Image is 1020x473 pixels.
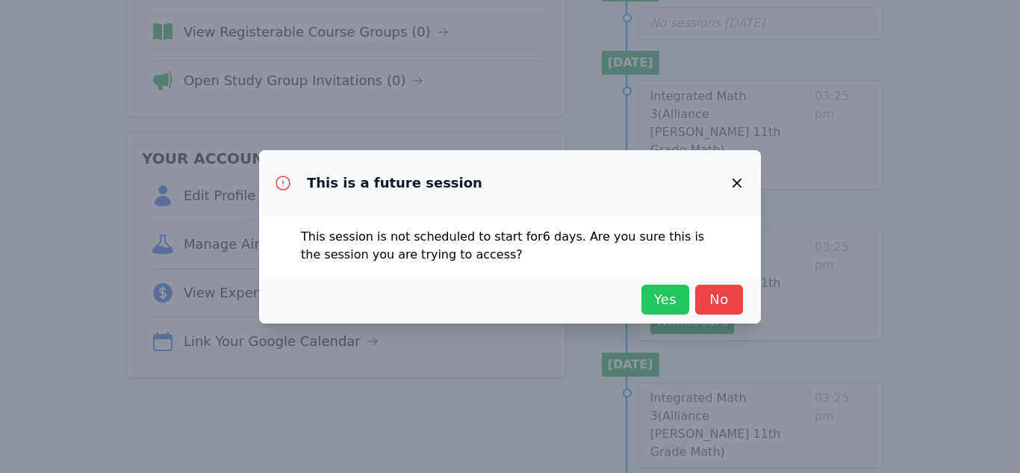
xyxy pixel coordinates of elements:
[649,289,682,310] span: Yes
[703,289,736,310] span: No
[301,228,719,264] p: This session is not scheduled to start for 6 days . Are you sure this is the session you are tryi...
[695,285,743,315] button: No
[307,174,482,192] h3: This is a future session
[641,285,689,315] button: Yes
